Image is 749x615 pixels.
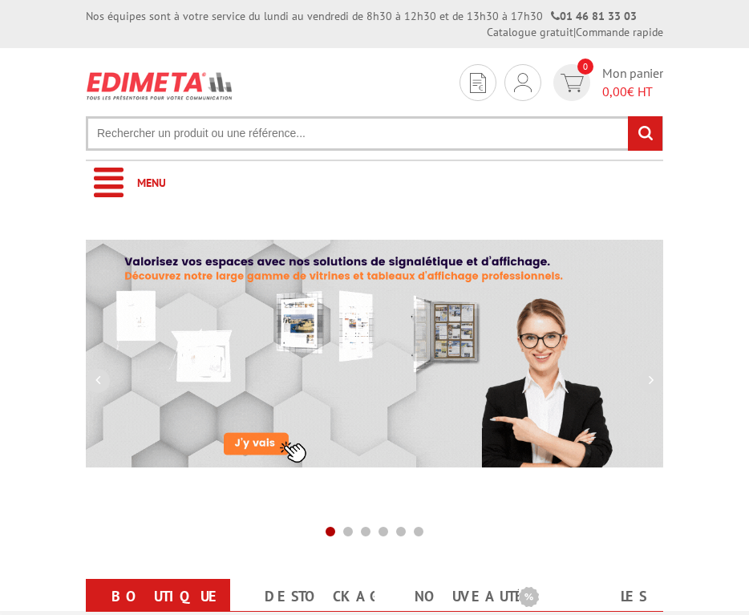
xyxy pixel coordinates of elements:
[86,116,663,151] input: Rechercher un produit ou une référence...
[602,83,627,99] span: 0,00
[470,73,486,93] img: devis rapide
[374,582,572,611] a: nouveautés
[86,8,637,24] div: Nos équipes sont à votre service du lundi au vendredi de 8h30 à 12h30 et de 13h30 à 17h30
[602,83,663,101] span: € HT
[577,59,593,75] span: 0
[230,582,427,611] a: Destockage
[86,64,234,107] img: Présentoir, panneau, stand - Edimeta - PLV, affichage, mobilier bureau, entreprise
[576,25,663,39] a: Commande rapide
[549,64,663,101] a: devis rapide 0 Mon panier 0,00€ HT
[628,116,662,151] input: rechercher
[487,25,573,39] a: Catalogue gratuit
[514,73,532,92] img: devis rapide
[487,24,663,40] div: |
[561,74,584,92] img: devis rapide
[519,582,719,614] b: Les promotions
[602,64,663,101] span: Mon panier
[137,176,166,190] span: Menu
[551,9,637,23] strong: 01 46 81 33 03
[86,161,663,205] a: Menu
